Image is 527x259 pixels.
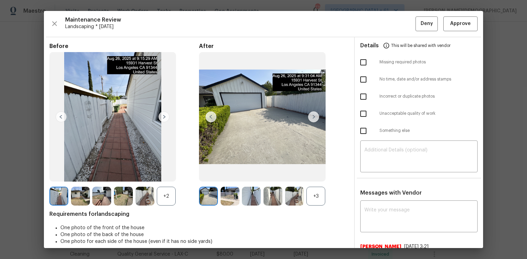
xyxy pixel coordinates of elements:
[60,238,349,245] li: One photo for each side of the house (even if it has no side yards)
[379,59,478,65] span: Missing required photos
[60,224,349,231] li: One photo of the front of the house
[199,43,349,50] span: After
[360,37,379,54] span: Details
[159,111,169,122] img: right-chevron-button-url
[355,54,483,71] div: Missing required photos
[379,128,478,134] span: Something else
[415,16,438,31] button: Deny
[379,76,478,82] span: No time, date and/or address stamps
[60,231,349,238] li: One photo of the back of the house
[443,16,478,31] button: Approve
[65,16,415,23] span: Maintenance Review
[49,211,349,218] span: Requirements for landscaping
[360,243,401,250] span: [PERSON_NAME]
[157,187,176,206] div: +2
[355,105,483,122] div: Unacceptable quality of work
[308,111,319,122] img: right-chevron-button-url
[391,37,450,54] span: This will be shared with vendor
[450,20,471,28] span: Approve
[379,111,478,116] span: Unacceptable quality of work
[379,94,478,99] span: Incorrect or duplicate photos
[421,20,433,28] span: Deny
[355,71,483,88] div: No time, date and/or address stamps
[65,23,415,30] span: Landscaping * [DATE]
[206,111,216,122] img: left-chevron-button-url
[404,244,429,249] span: [DATE] 3:21
[355,122,483,139] div: Something else
[306,187,325,206] div: +3
[49,43,199,50] span: Before
[56,111,67,122] img: left-chevron-button-url
[355,88,483,105] div: Incorrect or duplicate photos
[360,190,422,196] span: Messages with Vendor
